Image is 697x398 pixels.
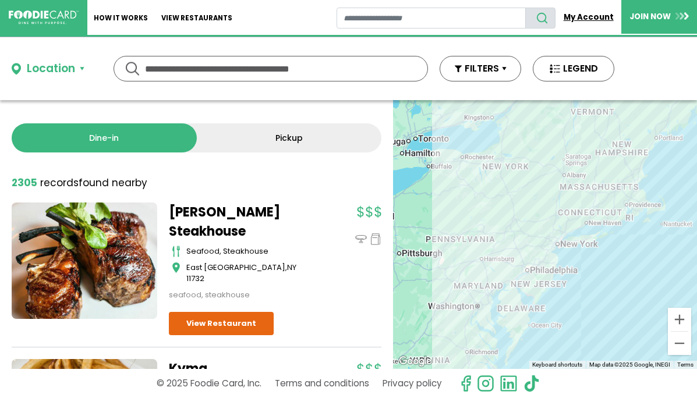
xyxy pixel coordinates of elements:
a: Dine-in [12,123,197,152]
span: East [GEOGRAPHIC_DATA] [186,262,285,273]
div: Location [27,61,75,77]
div: seafood, steakhouse [186,246,314,257]
div: , [186,262,314,285]
svg: check us out on facebook [457,375,475,392]
span: records [40,176,79,190]
div: seafood, steakhouse [169,289,314,301]
a: My Account [556,7,621,27]
strong: 2305 [12,176,37,190]
img: FoodieCard; Eat, Drink, Save, Donate [9,10,79,24]
input: restaurant search [337,8,526,29]
a: View Restaurant [169,312,274,335]
button: LEGEND [533,56,614,81]
a: Privacy policy [383,373,442,393]
img: dinein_icon.svg [355,233,367,245]
img: linkedin.svg [500,375,517,392]
img: cutlery_icon.svg [172,246,181,257]
button: Zoom in [668,308,691,331]
div: found nearby [12,176,147,191]
a: Open this area in Google Maps (opens a new window) [396,354,434,369]
span: Map data ©2025 Google, INEGI [589,361,670,368]
a: Pickup [197,123,382,152]
img: tiktok.svg [523,375,540,392]
a: [PERSON_NAME] Steakhouse [169,202,314,241]
img: Google [396,354,434,369]
span: 11732 [186,273,204,284]
a: Terms and conditions [275,373,369,393]
a: Terms [677,361,694,368]
p: © 2025 Foodie Card, Inc. [157,373,261,393]
a: Kyma [169,359,314,378]
span: NY [287,262,296,273]
img: map_icon.svg [172,262,181,273]
button: FILTERS [440,56,521,81]
button: Keyboard shortcuts [532,361,582,369]
button: Location [12,61,84,77]
button: search [525,8,556,29]
button: Zoom out [668,332,691,355]
img: pickup_icon.svg [370,233,381,245]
